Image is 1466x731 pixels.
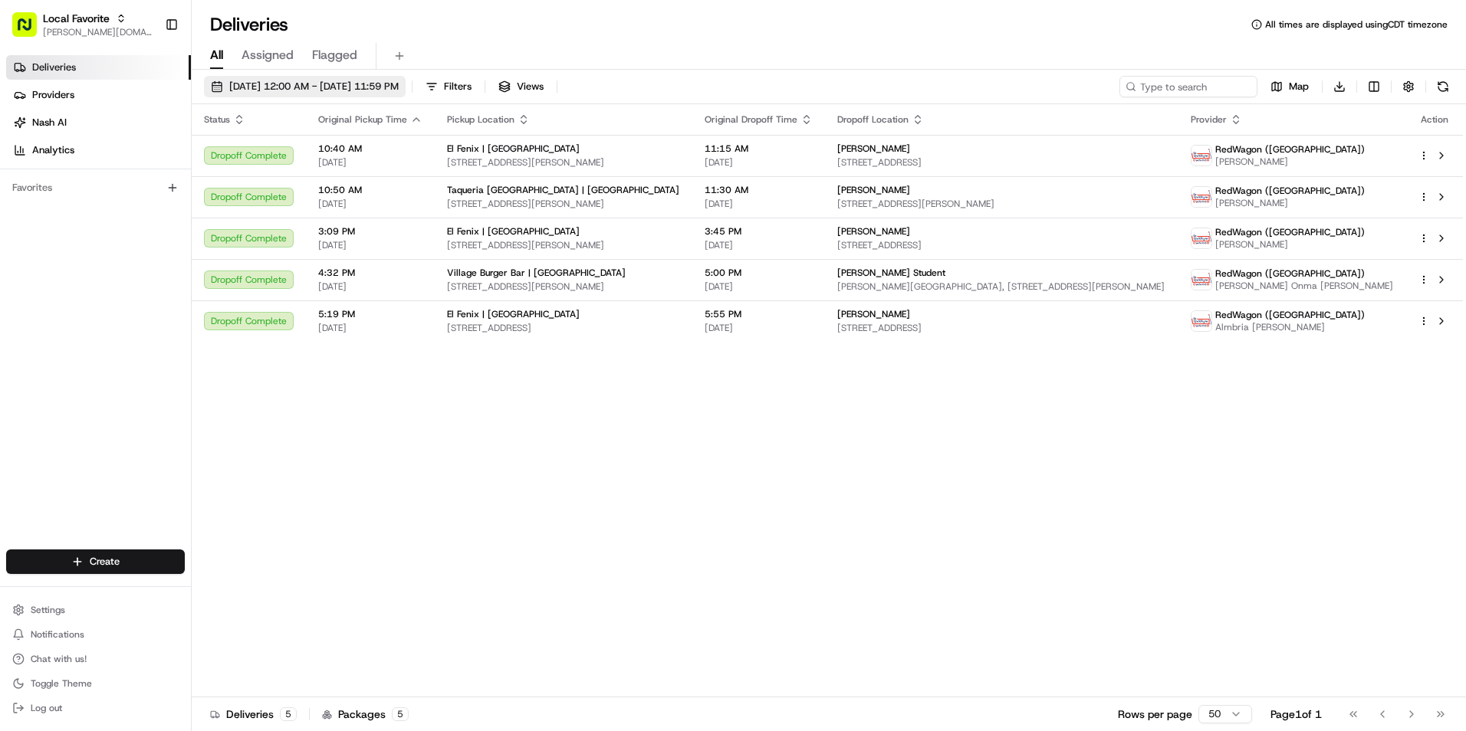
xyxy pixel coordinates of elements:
img: 1736555255976-a54dd68f-1ca7-489b-9aae-adbdc363a1c4 [15,146,43,174]
span: 3:45 PM [705,225,813,238]
span: Create [90,555,120,569]
span: Pickup Location [447,113,514,126]
div: Page 1 of 1 [1270,706,1322,722]
span: Notifications [31,628,84,641]
p: Welcome 👋 [15,61,279,86]
span: Filters [444,80,472,93]
span: [STREET_ADDRESS][PERSON_NAME] [447,198,680,210]
span: [DATE] [318,239,422,251]
span: [PERSON_NAME] Student [837,267,945,279]
p: Rows per page [1118,706,1192,722]
span: 5:19 PM [318,308,422,320]
span: Analytics [32,143,74,157]
span: RedWagon ([GEOGRAPHIC_DATA]) [1215,143,1365,156]
img: time_to_eat_nevada_logo [1192,311,1211,331]
a: Analytics [6,138,191,162]
span: [DATE] [705,198,813,210]
span: [PERSON_NAME][GEOGRAPHIC_DATA], [STREET_ADDRESS][PERSON_NAME] [837,280,1166,293]
div: Action [1418,113,1451,126]
span: API Documentation [145,222,246,238]
a: Powered byPylon [108,259,186,271]
span: [STREET_ADDRESS] [837,322,1166,334]
button: Toggle Theme [6,673,185,694]
button: Local Favorite [43,11,110,26]
button: Start new chat [261,151,279,169]
span: RedWagon ([GEOGRAPHIC_DATA]) [1215,267,1365,280]
span: [DATE] [705,280,813,293]
img: time_to_eat_nevada_logo [1192,228,1211,248]
span: Provider [1191,113,1227,126]
button: Filters [419,76,478,97]
span: Dropoff Location [837,113,909,126]
span: [STREET_ADDRESS] [447,322,680,334]
span: Chat with us! [31,653,87,665]
input: Clear [40,99,253,115]
span: El Fenix | [GEOGRAPHIC_DATA] [447,225,580,238]
span: 11:15 AM [705,143,813,155]
div: 💻 [130,224,142,236]
span: RedWagon ([GEOGRAPHIC_DATA]) [1215,226,1365,238]
span: [PERSON_NAME][DOMAIN_NAME][EMAIL_ADDRESS][PERSON_NAME][DOMAIN_NAME] [43,26,153,38]
a: 💻API Documentation [123,216,252,244]
span: [PERSON_NAME] [837,308,910,320]
span: 10:50 AM [318,184,422,196]
button: Views [491,76,551,97]
span: [DATE] 12:00 AM - [DATE] 11:59 PM [229,80,399,93]
div: 5 [280,707,297,721]
span: Status [204,113,230,126]
button: Refresh [1432,76,1454,97]
button: [DATE] 12:00 AM - [DATE] 11:59 PM [204,76,406,97]
span: All [210,46,223,64]
span: Knowledge Base [31,222,117,238]
span: Nash AI [32,116,67,129]
span: Original Dropoff Time [705,113,797,126]
img: time_to_eat_nevada_logo [1192,146,1211,166]
span: RedWagon ([GEOGRAPHIC_DATA]) [1215,309,1365,321]
span: [PERSON_NAME] [1215,156,1365,168]
div: Favorites [6,175,185,200]
span: [DATE] [318,198,422,210]
span: 5:55 PM [705,308,813,320]
span: Log out [31,702,62,714]
span: 10:40 AM [318,143,422,155]
span: Original Pickup Time [318,113,407,126]
span: 11:30 AM [705,184,813,196]
span: [STREET_ADDRESS][PERSON_NAME] [837,198,1166,210]
span: RedWagon ([GEOGRAPHIC_DATA]) [1215,185,1365,197]
div: Start new chat [52,146,251,162]
span: Almbria [PERSON_NAME] [1215,321,1365,333]
span: Assigned [242,46,294,64]
h1: Deliveries [210,12,288,37]
span: [DATE] [705,156,813,169]
button: Settings [6,599,185,621]
span: Flagged [312,46,357,64]
button: Notifications [6,624,185,645]
span: [DATE] [318,322,422,334]
span: Deliveries [32,61,76,74]
a: Providers [6,83,191,107]
button: Map [1264,76,1316,97]
span: [DATE] [318,156,422,169]
button: Create [6,549,185,574]
span: Village Burger Bar | [GEOGRAPHIC_DATA] [447,267,626,279]
span: 3:09 PM [318,225,422,238]
span: [STREET_ADDRESS] [837,239,1166,251]
img: time_to_eat_nevada_logo [1192,187,1211,207]
span: El Fenix | [GEOGRAPHIC_DATA] [447,143,580,155]
span: Pylon [153,260,186,271]
span: All times are displayed using CDT timezone [1265,18,1448,31]
span: [PERSON_NAME] [837,184,910,196]
span: [PERSON_NAME] [1215,197,1365,209]
span: [PERSON_NAME] Onma [PERSON_NAME] [1215,280,1393,292]
input: Type to search [1119,76,1257,97]
span: Map [1289,80,1309,93]
a: Deliveries [6,55,191,80]
span: Toggle Theme [31,677,92,690]
span: El Fenix | [GEOGRAPHIC_DATA] [447,308,580,320]
img: Nash [15,15,46,46]
span: [DATE] [318,280,422,293]
span: 5:00 PM [705,267,813,279]
span: [STREET_ADDRESS] [837,156,1166,169]
a: Nash AI [6,110,191,135]
button: Local Favorite[PERSON_NAME][DOMAIN_NAME][EMAIL_ADDRESS][PERSON_NAME][DOMAIN_NAME] [6,6,159,43]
